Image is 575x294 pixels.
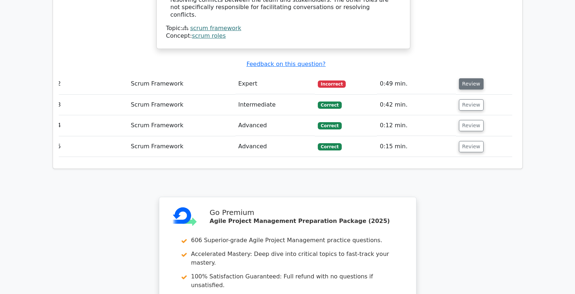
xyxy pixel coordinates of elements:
td: 0:42 min. [377,95,456,115]
td: 3 [54,95,128,115]
td: Expert [235,74,315,94]
td: Advanced [235,136,315,157]
span: Correct [318,143,341,150]
span: Correct [318,122,341,129]
a: scrum framework [190,25,241,32]
td: Scrum Framework [128,136,235,157]
span: Correct [318,102,341,109]
td: 0:12 min. [377,115,456,136]
button: Review [459,78,484,90]
span: Incorrect [318,80,346,88]
td: Advanced [235,115,315,136]
td: Scrum Framework [128,74,235,94]
td: 5 [54,136,128,157]
div: Concept: [166,32,401,40]
td: Scrum Framework [128,115,235,136]
td: 0:15 min. [377,136,456,157]
td: 0:49 min. [377,74,456,94]
a: scrum roles [192,32,226,39]
td: 4 [54,115,128,136]
td: Scrum Framework [128,95,235,115]
a: Feedback on this question? [246,61,325,67]
button: Review [459,99,484,111]
button: Review [459,141,484,152]
td: Intermediate [235,95,315,115]
button: Review [459,120,484,131]
td: 2 [54,74,128,94]
div: Topic: [166,25,401,32]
